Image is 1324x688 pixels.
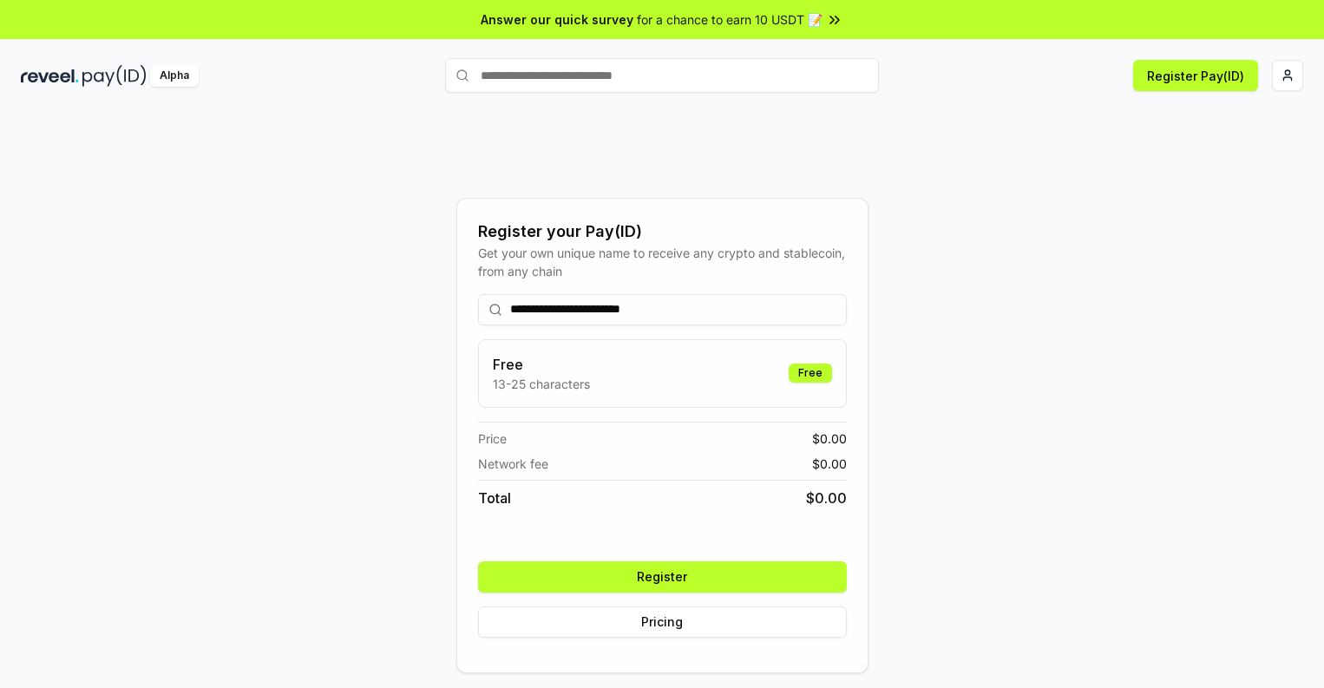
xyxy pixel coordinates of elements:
[478,455,548,473] span: Network fee
[812,455,847,473] span: $ 0.00
[789,364,832,383] div: Free
[493,354,590,375] h3: Free
[478,561,847,593] button: Register
[812,429,847,448] span: $ 0.00
[478,488,511,508] span: Total
[478,429,507,448] span: Price
[493,375,590,393] p: 13-25 characters
[21,65,79,87] img: reveel_dark
[478,606,847,638] button: Pricing
[1133,60,1258,91] button: Register Pay(ID)
[806,488,847,508] span: $ 0.00
[478,244,847,280] div: Get your own unique name to receive any crypto and stablecoin, from any chain
[481,10,633,29] span: Answer our quick survey
[478,220,847,244] div: Register your Pay(ID)
[150,65,199,87] div: Alpha
[637,10,823,29] span: for a chance to earn 10 USDT 📝
[82,65,147,87] img: pay_id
